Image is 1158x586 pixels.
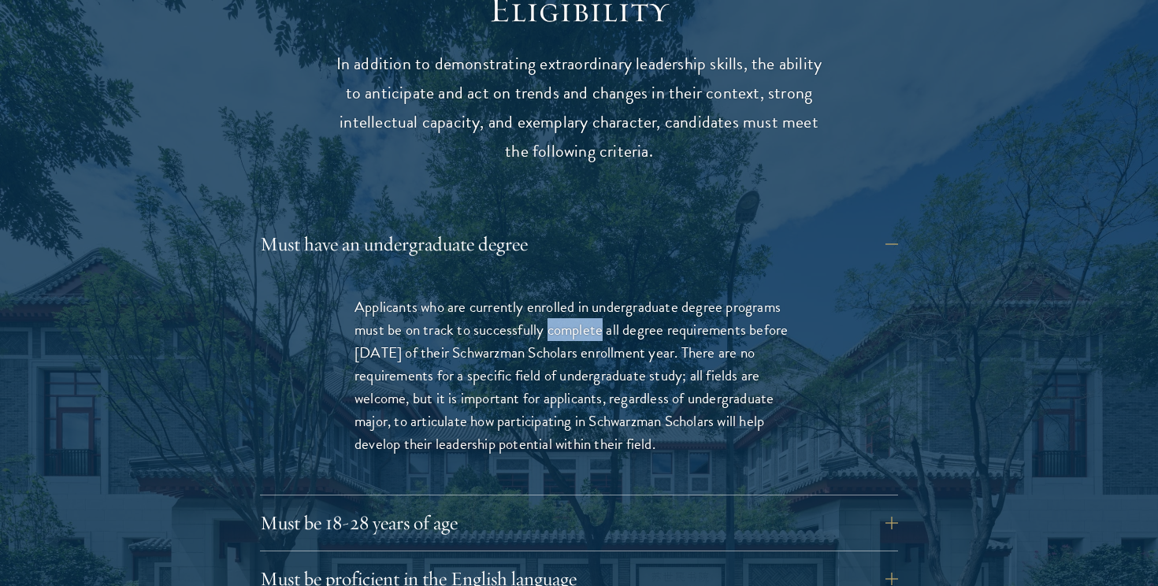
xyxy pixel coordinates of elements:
[260,225,898,263] button: Must have an undergraduate degree
[354,295,804,455] p: Applicants who are currently enrolled in undergraduate degree programs must be on track to succes...
[335,50,823,166] p: In addition to demonstrating extraordinary leadership skills, the ability to anticipate and act o...
[260,504,898,542] button: Must be 18-28 years of age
